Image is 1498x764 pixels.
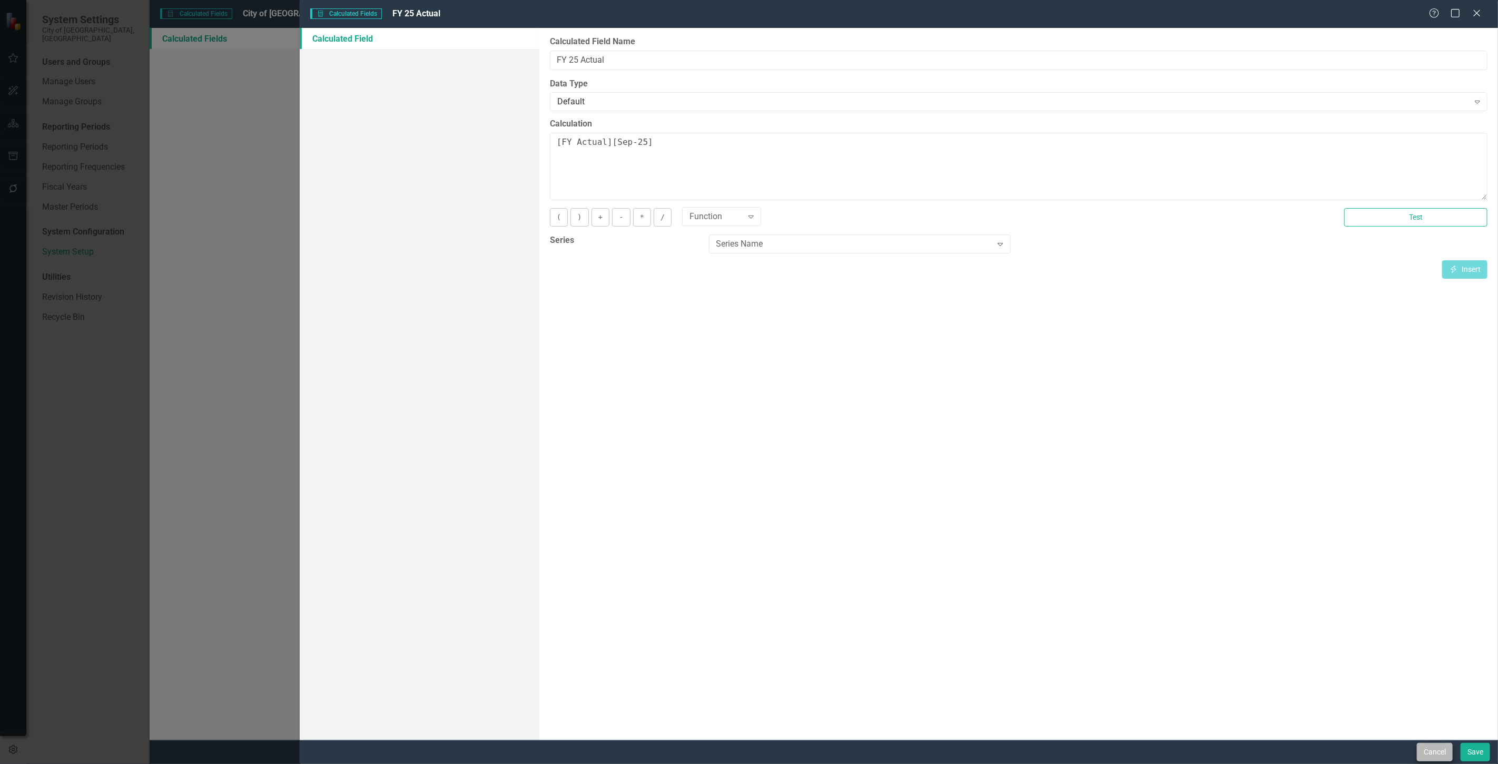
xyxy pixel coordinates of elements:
button: + [592,208,609,227]
label: Series [550,234,701,247]
textarea: [FY Actual][Sep-25] [550,133,1487,200]
span: FY 25 Actual [392,8,440,18]
a: Calculated Field [300,28,539,49]
button: - [612,208,630,227]
button: Test [1344,208,1487,227]
label: Data Type [550,78,1487,90]
span: Calculated Fields [310,8,382,19]
input: Calculated Field Name [550,51,1487,70]
label: Calculation [550,118,1487,130]
button: Save [1461,743,1490,761]
button: ( [550,208,568,227]
button: Cancel [1417,743,1453,761]
div: Default [557,96,1469,108]
div: Function [689,211,743,223]
button: ) [570,208,588,227]
div: Series Name [716,238,992,250]
label: Calculated Field Name [550,36,1487,48]
button: / [654,208,672,227]
button: Insert [1442,260,1487,279]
